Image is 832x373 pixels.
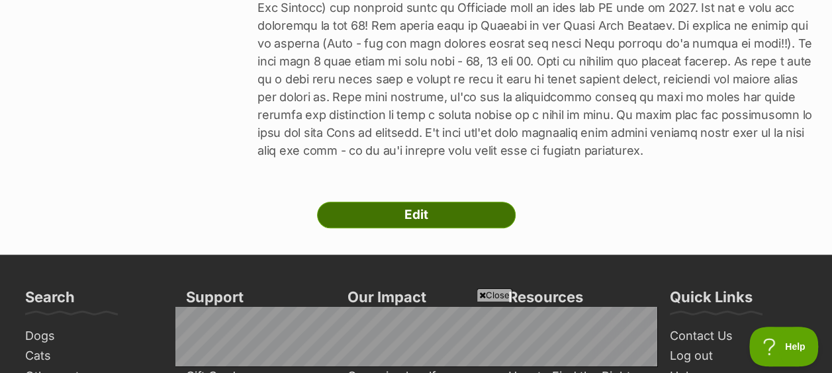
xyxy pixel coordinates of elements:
[175,307,657,366] iframe: Advertisement
[665,326,812,347] a: Contact Us
[347,288,426,314] h3: Our Impact
[317,202,516,228] a: Edit
[477,288,512,302] span: Close
[508,288,583,314] h3: Resources
[186,288,244,314] h3: Support
[25,288,75,314] h3: Search
[20,326,167,347] a: Dogs
[20,346,167,366] a: Cats
[749,327,819,366] iframe: Help Scout Beacon - Open
[670,288,753,314] h3: Quick Links
[665,346,812,366] a: Log out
